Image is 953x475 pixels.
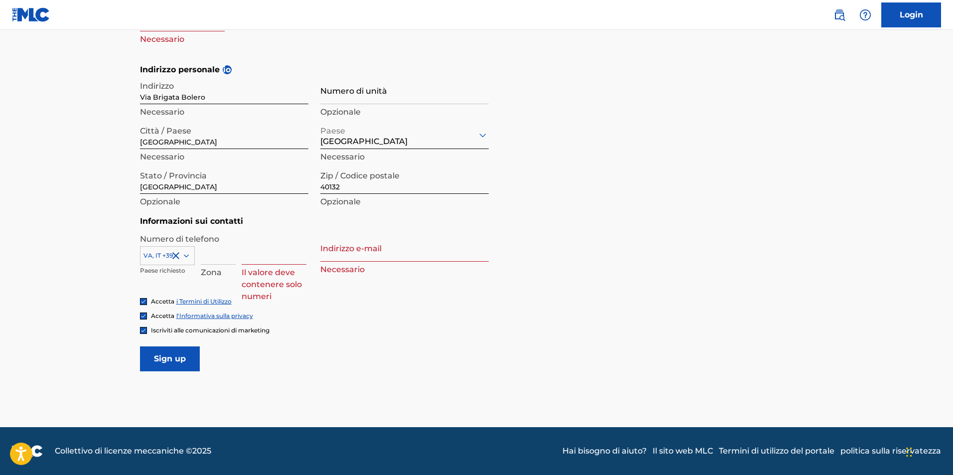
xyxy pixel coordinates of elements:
[320,152,365,161] font: Necessario
[201,268,222,277] font: Zona
[653,445,713,457] a: Il sito web MLC
[903,427,953,475] div: Chat widget
[140,152,184,161] font: Necessario
[320,197,361,206] font: Opzionale
[320,137,408,146] font: [GEOGRAPHIC_DATA]
[192,446,211,456] font: 2025
[140,313,146,319] img: casella di controllo
[140,299,146,305] img: casella di controllo
[900,10,923,19] font: Login
[140,216,243,226] font: Informazioni sui contatti
[140,197,180,206] font: Opzionale
[859,9,871,21] img: aiuto
[840,446,941,456] font: politica sulla riservatezza
[320,265,365,274] font: Necessario
[151,326,270,334] font: Iscriviti alle comunicazioni di marketing
[176,298,232,305] a: i Termini di Utilizzo
[151,312,174,319] font: Accetta
[562,445,647,457] a: Hai bisogno di aiuto?
[906,437,912,467] div: Trascina
[242,268,302,301] font: Il valore deve contenere solo numeri
[55,446,192,456] font: Collettivo di licenze meccaniche ©
[12,445,43,457] img: logo
[719,446,834,456] font: Termini di utilizzo del portale
[881,2,941,27] a: Login
[151,298,174,305] font: Accetta
[140,234,219,244] font: Numero di telefono
[140,107,184,117] font: Necessario
[562,446,647,456] font: Hai bisogno di aiuto?
[140,65,220,74] font: Indirizzo personale
[140,267,185,274] font: Paese richiesto
[855,5,875,25] div: Aiuto
[719,445,834,457] a: Termini di utilizzo del portale
[140,327,146,333] img: casella di controllo
[903,427,953,475] iframe: Widget di chat
[176,312,253,319] a: l'Informativa sulla privacy
[320,107,361,117] font: Opzionale
[833,9,845,21] img: ricerca
[829,5,849,25] a: Ricerca pubblica
[12,7,50,22] img: Logo MLC
[653,446,713,456] font: Il sito web MLC
[140,34,184,44] font: Necessario
[223,65,231,74] font: io
[140,346,200,371] input: Sign up
[840,445,941,457] a: politica sulla riservatezza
